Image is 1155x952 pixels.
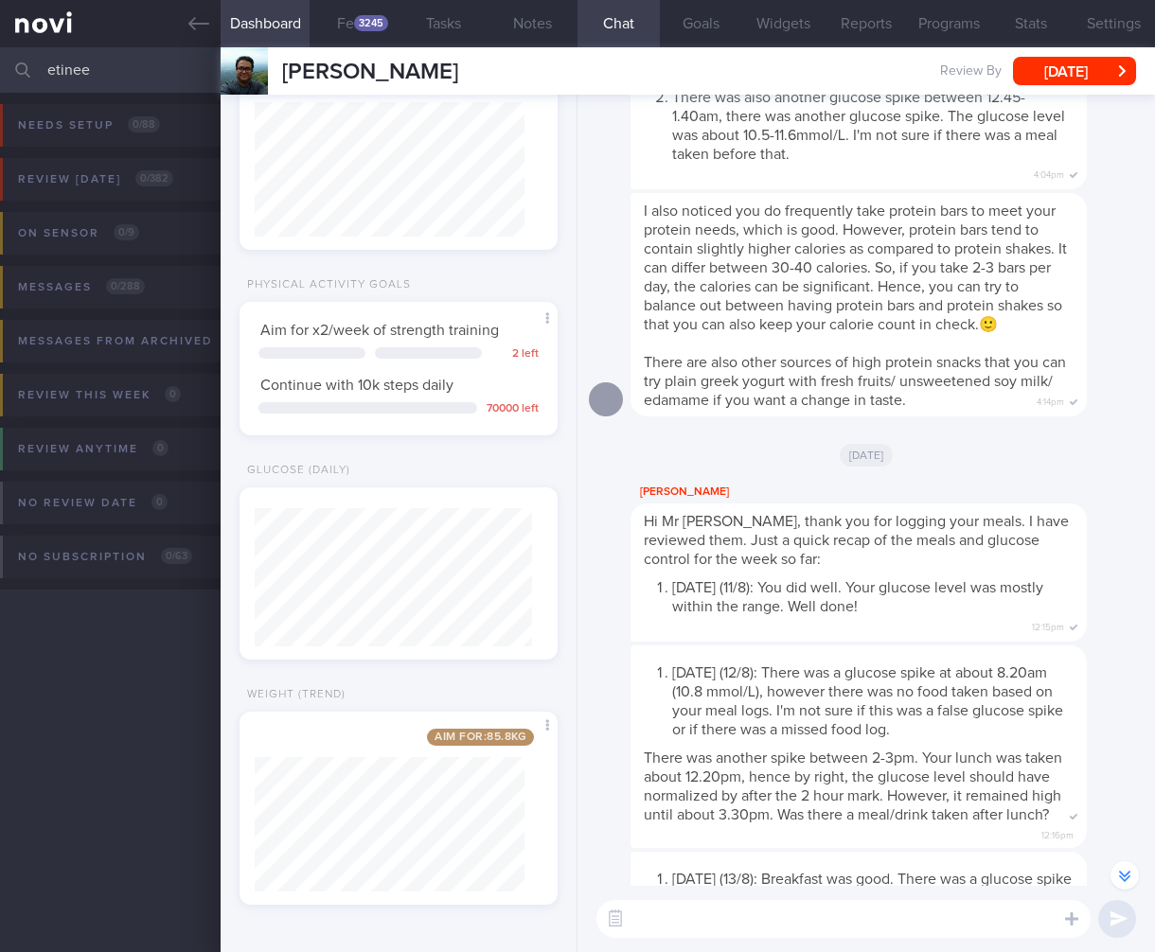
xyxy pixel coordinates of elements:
button: [DATE] [1013,57,1136,85]
span: There was another spike between 2-3pm. Your lunch was taken about 12.20pm, hence by right, the gl... [644,750,1062,822]
div: Review [DATE] [13,167,178,192]
span: 12:16pm [1041,824,1074,842]
span: Continue with 10k steps daily [260,378,453,393]
div: 2 left [491,347,539,361]
div: On sensor [13,220,144,246]
span: 0 / 9 [114,224,139,240]
span: 0 [151,494,168,510]
span: 4:04pm [1034,164,1064,182]
span: Review By [940,63,1002,80]
span: [DATE] [840,444,894,467]
span: 0 / 88 [128,116,160,132]
span: 4:14pm [1037,391,1064,409]
div: No subscription [13,544,197,570]
span: Hi Mr [PERSON_NAME], thank you for logging your meals. I have reviewed them. Just a quick recap o... [644,514,1069,567]
div: Review anytime [13,436,173,462]
div: Physical Activity Goals [240,278,411,292]
span: 0 / 288 [106,278,145,294]
li: There was also another glucose spike between 12.45-1.40am, there was another glucose spike. The g... [672,83,1074,164]
span: I also noticed you do frequently take protein bars to meet your protein needs, which is good. How... [644,203,1067,332]
div: 3245 [354,15,388,31]
span: 12:15pm [1032,616,1064,634]
div: 70000 left [487,402,539,416]
li: [DATE] (12/8): There was a glucose spike at about 8.20am (10.8 mmol/L), however there was no food... [672,659,1074,739]
li: [DATE] (13/8): Breakfast was good. There was a glucose spike between 2-3pm also. I think this spi... [672,865,1074,945]
span: [PERSON_NAME] [282,61,458,83]
span: 0 / 63 [161,548,192,564]
span: 0 [165,386,181,402]
div: Review this week [13,382,186,408]
div: Messages from Archived [13,328,260,354]
div: [PERSON_NAME] [631,481,1144,503]
li: [DATE] (11/8): You did well. Your glucose level was mostly within the range. Well done! [672,573,1074,616]
span: Aim for: 85.8 kg [427,729,534,746]
span: 0 / 382 [135,170,173,186]
span: Aim for x2/week of strength training [260,323,499,338]
div: Glucose (Daily) [240,464,350,478]
div: Weight (Trend) [240,688,346,702]
div: Messages [13,274,150,300]
div: No review date [13,490,172,516]
div: Needs setup [13,113,165,138]
span: There are also other sources of high protein snacks that you can try plain greek yogurt with fres... [644,355,1066,408]
span: 0 [152,440,169,456]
